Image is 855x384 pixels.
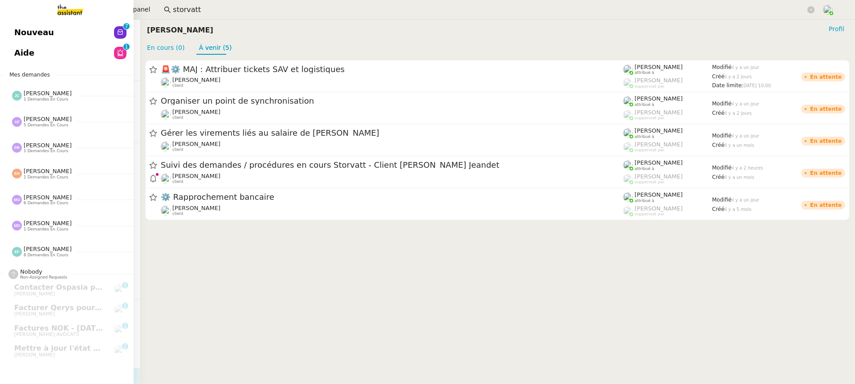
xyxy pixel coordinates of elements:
span: suppervisé par [635,116,664,121]
span: Mettre à jour l'état des lieux dans [GEOGRAPHIC_DATA] [14,344,237,352]
span: [PERSON_NAME] [172,205,220,211]
span: il y a un jour [732,133,759,138]
nz-badge-sup: 1 [122,282,128,288]
span: [PERSON_NAME] [172,77,220,83]
span: [PERSON_NAME] [24,116,72,122]
span: [PERSON_NAME] [635,205,683,212]
div: En attente [810,202,842,208]
img: users%2FyQfMwtYgTqhRP2YHWHmG2s2LYaD3%2Favatar%2Fprofile-pic.png [623,206,633,216]
p: 1 [125,44,128,52]
span: 5 demandes en cours [24,123,68,128]
span: Date limite [712,83,741,89]
p: 2 [123,343,127,351]
img: users%2FLb8tVVcnxkNxES4cleXP4rKNCSJ2%2Favatar%2F2ff4be35-2167-49b6-8427-565bfd2dd78c [161,77,171,87]
span: client [172,148,183,153]
span: [PERSON_NAME] [24,246,72,252]
span: attribué à [635,198,654,203]
span: Contacter Ospasia pour problème spa [14,283,166,291]
span: suppervisé par [635,212,664,217]
span: attribué à [635,166,654,171]
span: attribué à [635,71,654,76]
span: Organiser un point de synchronisation [161,97,623,105]
span: [PERSON_NAME] [24,142,72,149]
span: 1 demandes en cours [24,97,68,102]
app-user-label: attribué à [623,64,712,75]
app-user-detailed-label: client [161,173,623,184]
span: 1 demandes en cours [24,175,68,180]
span: 6 demandes en cours [24,201,68,206]
img: users%2F8F3ae0CdRNRxLT9M8DTLuFZT1wq1%2Favatar%2F8d3ba6ea-8103-41c2-84d4-2a4cca0cf040 [161,141,171,151]
app-user-label: suppervisé par [623,109,712,121]
span: 1 demandes en cours [24,227,68,232]
span: Créé [712,110,725,116]
span: [PERSON_NAME] [24,194,72,201]
span: attribué à [635,134,654,139]
span: [PERSON_NAME] [635,77,683,84]
span: [PERSON_NAME] [24,168,72,174]
img: svg [12,195,22,205]
span: [PERSON_NAME] [14,291,55,297]
span: Modifié [712,197,732,203]
span: Créé [712,174,725,180]
p: 7 [125,23,128,31]
span: [PERSON_NAME] [635,191,683,198]
span: Modifié [712,133,732,139]
p: 1 [123,303,127,311]
span: Modifié [712,165,732,171]
span: il y a un mois [725,143,754,148]
img: users%2Fx9OnqzEMlAUNG38rkK8jkyzjKjJ3%2Favatar%2F1516609952611.jpeg [114,304,126,317]
span: Suivi des demandes / procédures en cours Storvatt - Client [PERSON_NAME] Jeandet [161,162,623,170]
img: users%2FRcIDm4Xn1TPHYwgLThSv8RQYtaM2%2Favatar%2F95761f7a-40c3-4bb5-878d-fe785e6f95b2 [161,174,171,183]
nz-badge-sup: 1 [122,303,128,309]
nz-badge-sup: 2 [122,343,128,349]
app-user-detailed-label: client [161,77,623,88]
img: svg [12,221,22,230]
span: nobody [20,268,42,275]
img: users%2FRcIDm4Xn1TPHYwgLThSv8RQYtaM2%2Favatar%2F95761f7a-40c3-4bb5-878d-fe785e6f95b2 [114,284,126,296]
span: 1 demandes en cours [24,149,68,154]
img: users%2FyQfMwtYgTqhRP2YHWHmG2s2LYaD3%2Favatar%2Fprofile-pic.png [623,78,633,88]
app-user-label: suppervisé par [623,141,712,153]
span: [PERSON_NAME] [635,173,683,180]
app-user-label: attribué à [623,159,712,171]
span: il y a un mois [725,175,754,180]
img: users%2FyQfMwtYgTqhRP2YHWHmG2s2LYaD3%2Favatar%2Fprofile-pic.png [823,5,833,15]
img: users%2FyQfMwtYgTqhRP2YHWHmG2s2LYaD3%2Favatar%2Fprofile-pic.png [623,97,633,106]
img: users%2FcRgg4TJXLQWrBH1iwK9wYfCha1e2%2Favatar%2Fc9d2fa25-7b78-4dd4-b0f3-ccfa08be62e5 [114,345,126,357]
span: [PERSON_NAME] [172,141,220,147]
span: il y a 2 jours [725,74,752,79]
app-user-label: attribué à [623,191,712,203]
span: [DATE] 10:00 [741,84,771,89]
nz-page-header-title: [PERSON_NAME] [147,24,213,36]
span: client [172,84,183,89]
span: Gérer les virements liés au salaire de [PERSON_NAME] [161,129,623,137]
span: 🚨 [161,65,171,74]
span: client [172,180,183,185]
app-user-label: attribué à [623,127,712,139]
span: il y a un jour [732,65,759,70]
span: [PERSON_NAME] [24,220,72,226]
a: À venir (5) [199,44,232,51]
span: ⚙️ Rapprochement bancaire [161,194,623,202]
span: suppervisé par [635,148,664,153]
span: [PERSON_NAME] [635,109,683,116]
img: svg [12,91,22,101]
span: Facturer Qerys pour septembre [14,303,141,312]
span: [PERSON_NAME] [172,109,220,115]
img: users%2FyQfMwtYgTqhRP2YHWHmG2s2LYaD3%2Favatar%2Fprofile-pic.png [623,65,633,74]
app-user-label: suppervisé par [623,77,712,89]
span: il y a 2 jours [725,111,752,116]
span: client [172,212,183,217]
span: il y a 5 mois [725,207,752,212]
nz-badge-sup: 1 [123,44,130,50]
img: users%2FyQfMwtYgTqhRP2YHWHmG2s2LYaD3%2Favatar%2Fprofile-pic.png [623,142,633,152]
span: Aide [14,46,34,60]
img: users%2FutyFSk64t3XkVZvBICD9ZGkOt3Y2%2Favatar%2F51cb3b97-3a78-460b-81db-202cf2efb2f3 [161,109,171,119]
img: svg [12,169,22,178]
a: En cours (0) [147,44,185,51]
img: users%2FyQfMwtYgTqhRP2YHWHmG2s2LYaD3%2Favatar%2Fprofile-pic.png [623,174,633,184]
span: client [172,116,183,121]
span: Nouveau [14,26,54,39]
div: En attente [810,106,842,112]
app-user-label: attribué à [623,95,712,107]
